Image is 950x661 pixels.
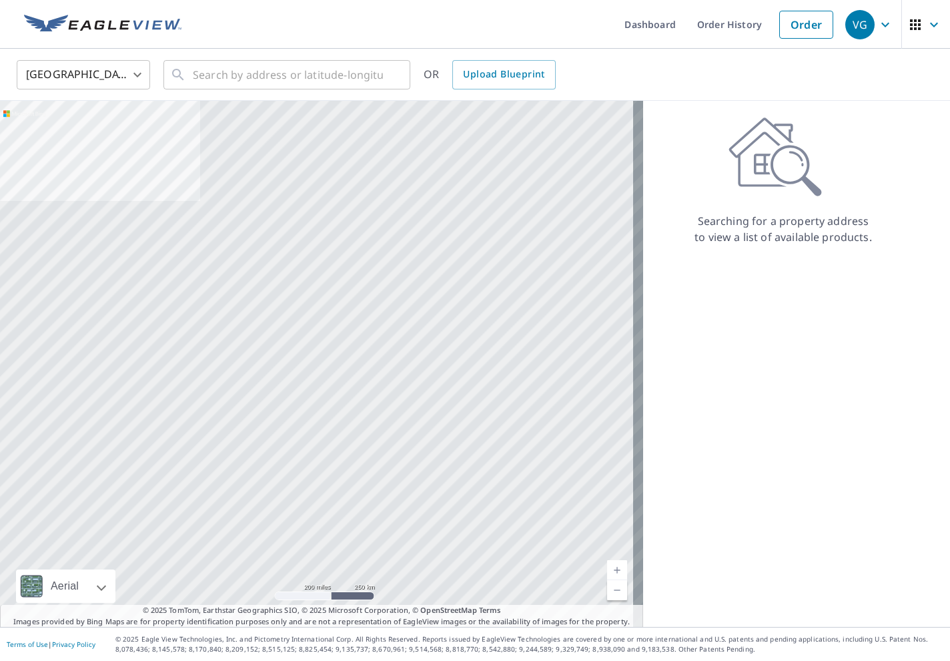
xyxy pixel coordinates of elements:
p: © 2025 Eagle View Technologies, Inc. and Pictometry International Corp. All Rights Reserved. Repo... [115,634,943,654]
input: Search by address or latitude-longitude [193,56,383,93]
img: EV Logo [24,15,181,35]
div: [GEOGRAPHIC_DATA] [17,56,150,93]
a: Current Level 5, Zoom In [607,560,627,580]
div: OR [424,60,556,89]
a: Current Level 5, Zoom Out [607,580,627,600]
a: Upload Blueprint [452,60,555,89]
div: Aerial [16,570,115,603]
a: Order [779,11,833,39]
p: Searching for a property address to view a list of available products. [694,213,873,245]
a: OpenStreetMap [420,605,476,615]
div: VG [845,10,875,39]
a: Privacy Policy [52,640,95,649]
p: | [7,640,95,648]
a: Terms [479,605,501,615]
span: Upload Blueprint [463,66,544,83]
span: © 2025 TomTom, Earthstar Geographics SIO, © 2025 Microsoft Corporation, © [143,605,501,616]
div: Aerial [47,570,83,603]
a: Terms of Use [7,640,48,649]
